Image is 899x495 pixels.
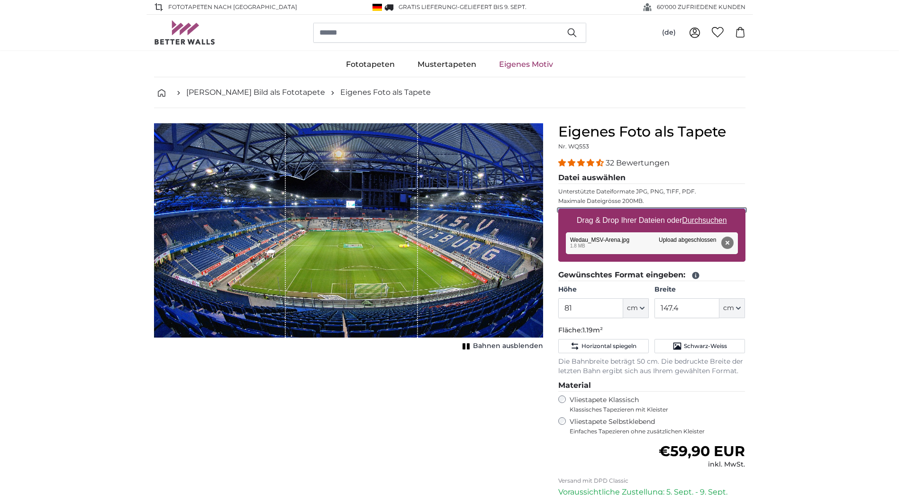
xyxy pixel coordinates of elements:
[573,211,731,230] label: Drag & Drop Ihrer Dateien oder
[657,3,745,11] span: 60'000 ZUFRIEDENE KUNDEN
[558,285,649,294] label: Höhe
[460,3,527,10] span: Geliefert bis 9. Sept.
[154,20,216,45] img: Betterwalls
[558,380,745,392] legend: Material
[558,123,745,140] h1: Eigenes Foto als Tapete
[488,52,564,77] a: Eigenes Motiv
[582,326,603,334] span: 1.19m²
[399,3,457,10] span: GRATIS Lieferung!
[558,158,606,167] span: 4.31 stars
[570,395,737,413] label: Vliestapete Klassisch
[558,477,745,485] p: Versand mit DPD Classic
[684,342,727,350] span: Schwarz-Weiss
[558,339,649,353] button: Horizontal spiegeln
[581,342,636,350] span: Horizontal spiegeln
[558,326,745,335] p: Fläche:
[154,77,745,108] nav: breadcrumbs
[558,172,745,184] legend: Datei auswählen
[558,357,745,376] p: Die Bahnbreite beträgt 50 cm. Die bedruckte Breite der letzten Bahn ergibt sich aus Ihrem gewählt...
[654,285,745,294] label: Breite
[570,428,745,435] span: Einfaches Tapezieren ohne zusätzlichen Kleister
[340,87,431,98] a: Eigenes Foto als Tapete
[460,339,543,353] button: Bahnen ausblenden
[623,298,649,318] button: cm
[168,3,297,11] span: Fototapeten nach [GEOGRAPHIC_DATA]
[558,143,589,150] span: Nr. WQ553
[570,417,745,435] label: Vliestapete Selbstklebend
[659,460,745,469] div: inkl. MwSt.
[335,52,406,77] a: Fototapeten
[457,3,527,10] span: -
[654,339,745,353] button: Schwarz-Weiss
[682,216,726,224] u: Durchsuchen
[719,298,745,318] button: cm
[606,158,670,167] span: 32 Bewertungen
[659,442,745,460] span: €59,90 EUR
[558,197,745,205] p: Maximale Dateigrösse 200MB.
[473,341,543,351] span: Bahnen ausblenden
[558,269,745,281] legend: Gewünschtes Format eingeben:
[627,303,638,313] span: cm
[372,4,382,11] img: Deutschland
[558,188,745,195] p: Unterstützte Dateiformate JPG, PNG, TIFF, PDF.
[154,123,543,353] div: 1 of 1
[723,303,734,313] span: cm
[570,406,737,413] span: Klassisches Tapezieren mit Kleister
[186,87,325,98] a: [PERSON_NAME] Bild als Fototapete
[406,52,488,77] a: Mustertapeten
[654,24,683,41] button: (de)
